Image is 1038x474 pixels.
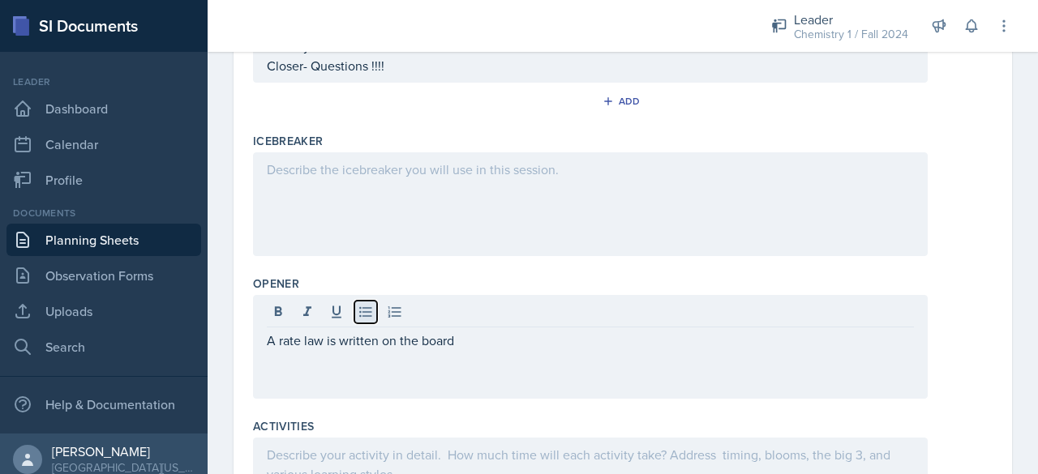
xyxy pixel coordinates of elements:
div: Leader [6,75,201,89]
a: Dashboard [6,92,201,125]
a: Calendar [6,128,201,160]
label: Icebreaker [253,133,324,149]
div: Chemistry 1 / Fall 2024 [794,26,908,43]
div: Documents [6,206,201,220]
label: Activities [253,418,315,434]
button: Add [597,89,650,113]
div: [PERSON_NAME] [52,443,195,459]
div: Add [606,95,641,108]
div: Leader [794,10,908,29]
a: Observation Forms [6,259,201,292]
a: Planning Sheets [6,224,201,256]
a: Uploads [6,295,201,327]
a: Profile [6,164,201,196]
a: Search [6,331,201,363]
p: A rate law is written on the board [267,331,914,350]
p: Closer- Questions !!!! [267,56,914,75]
div: Help & Documentation [6,388,201,421]
label: Opener [253,275,299,292]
